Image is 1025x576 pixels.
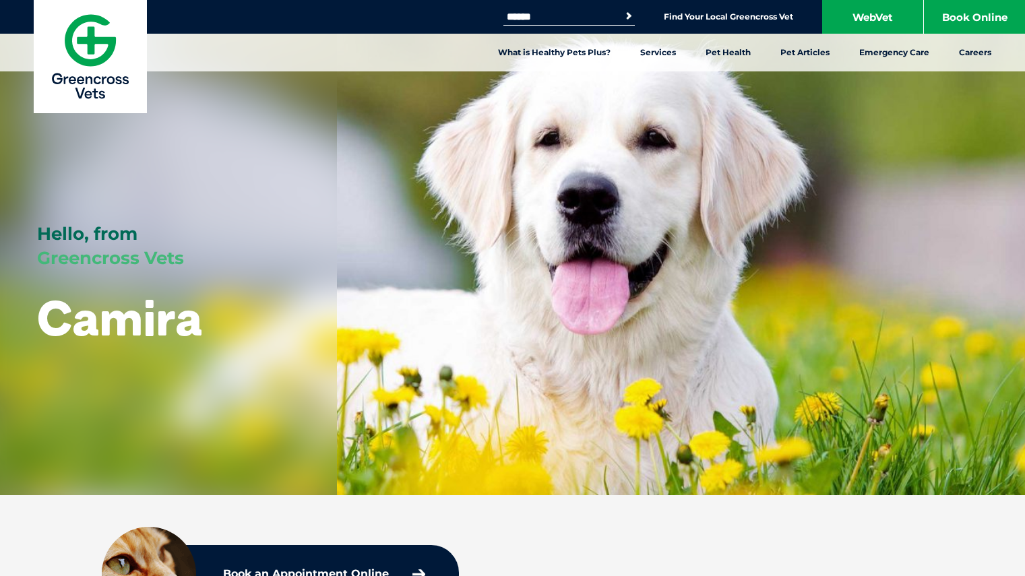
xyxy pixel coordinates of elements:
a: Find Your Local Greencross Vet [664,11,793,22]
button: Search [622,9,635,23]
a: Careers [944,34,1006,71]
span: Hello, from [37,223,137,245]
a: Emergency Care [844,34,944,71]
a: What is Healthy Pets Plus? [483,34,625,71]
h1: Camira [37,291,202,344]
a: Pet Articles [766,34,844,71]
a: Pet Health [691,34,766,71]
span: Greencross Vets [37,247,184,269]
a: Services [625,34,691,71]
